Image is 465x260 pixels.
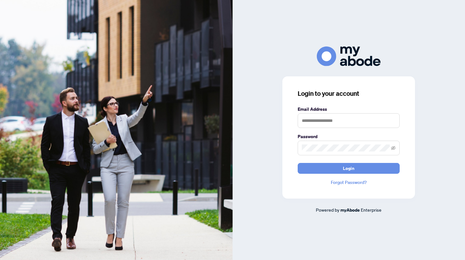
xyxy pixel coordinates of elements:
[298,89,400,98] h3: Login to your account
[316,207,339,213] span: Powered by
[298,106,400,113] label: Email Address
[391,146,396,150] span: eye-invisible
[298,133,400,140] label: Password
[298,179,400,186] a: Forgot Password?
[361,207,381,213] span: Enterprise
[340,207,360,214] a: myAbode
[317,46,381,66] img: ma-logo
[298,163,400,174] button: Login
[343,163,354,173] span: Login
